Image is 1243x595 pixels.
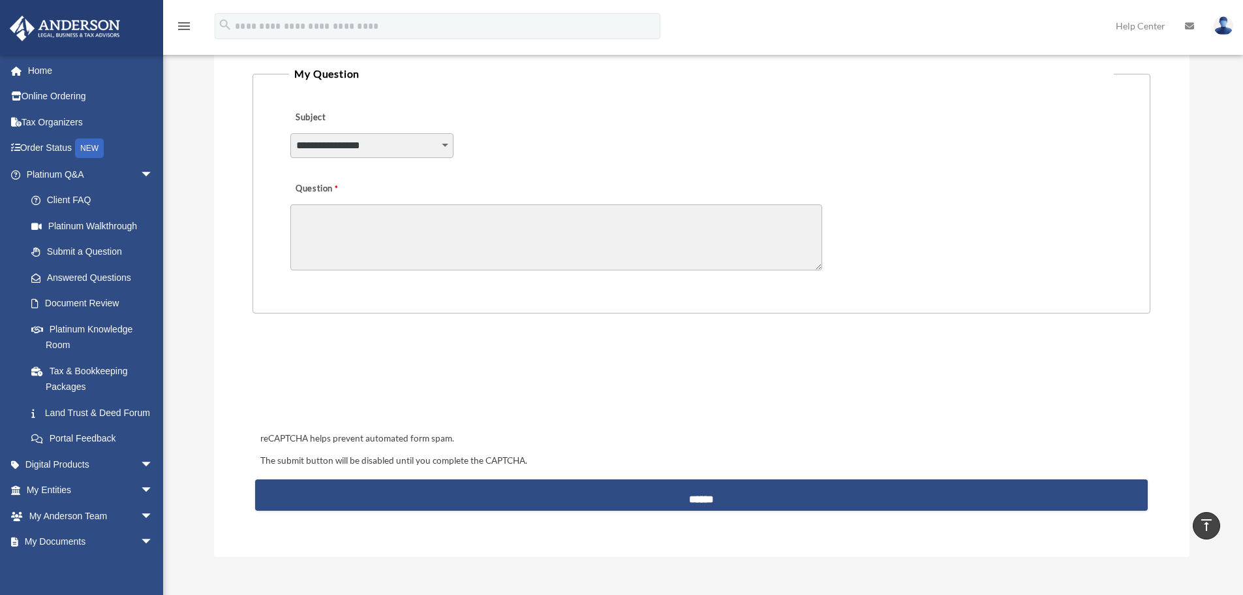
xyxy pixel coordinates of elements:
label: Question [290,180,391,199]
a: menu [176,23,192,34]
a: Answered Questions [18,265,173,291]
div: The submit button will be disabled until you complete the CAPTCHA. [255,453,1147,469]
a: My Entitiesarrow_drop_down [9,477,173,504]
span: arrow_drop_down [140,529,166,556]
a: My Documentsarrow_drop_down [9,529,173,555]
iframe: reCAPTCHA [256,354,455,405]
div: NEW [75,138,104,158]
span: arrow_drop_down [140,477,166,504]
a: Portal Feedback [18,426,173,452]
div: reCAPTCHA helps prevent automated form spam. [255,431,1147,447]
a: Tax & Bookkeeping Packages [18,358,173,400]
a: Platinum Q&Aarrow_drop_down [9,161,173,187]
a: Tax Organizers [9,109,173,135]
a: Online Ordering [9,84,173,110]
i: menu [176,18,192,34]
i: search [218,18,232,32]
span: arrow_drop_down [140,503,166,530]
a: Home [9,57,173,84]
img: User Pic [1214,16,1233,35]
img: Anderson Advisors Platinum Portal [6,16,124,41]
a: Platinum Walkthrough [18,213,173,239]
a: vertical_align_top [1193,512,1220,539]
label: Subject [290,109,414,127]
span: arrow_drop_down [140,451,166,478]
a: Order StatusNEW [9,135,173,162]
a: Land Trust & Deed Forum [18,400,173,426]
a: Document Review [18,291,173,317]
a: Client FAQ [18,187,173,214]
span: arrow_drop_down [140,161,166,188]
legend: My Question [289,65,1113,83]
a: My Anderson Teamarrow_drop_down [9,503,173,529]
i: vertical_align_top [1199,517,1214,533]
a: Digital Productsarrow_drop_down [9,451,173,477]
a: Submit a Question [18,239,166,265]
a: Platinum Knowledge Room [18,316,173,358]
